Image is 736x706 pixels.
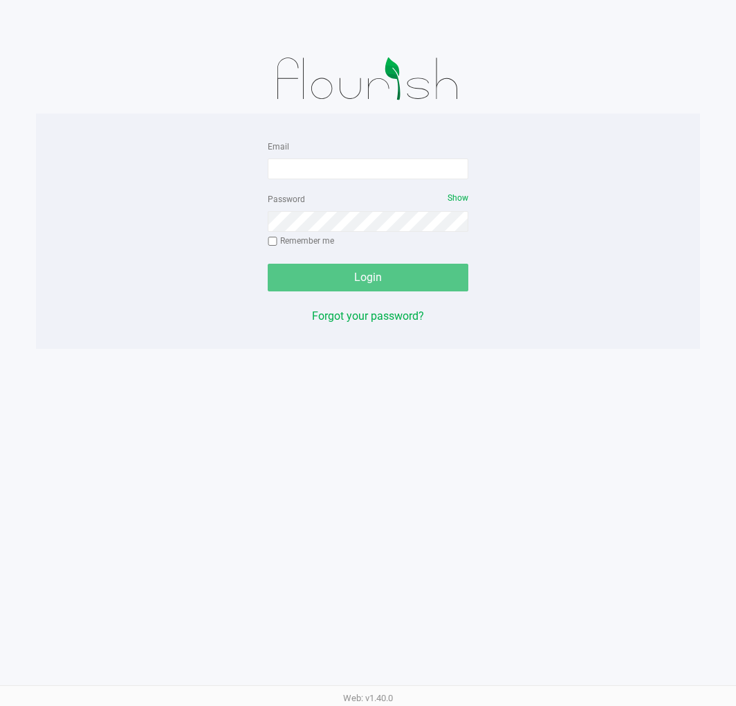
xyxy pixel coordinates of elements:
[343,693,393,703] span: Web: v1.40.0
[268,237,277,246] input: Remember me
[448,193,468,203] span: Show
[268,141,289,153] label: Email
[268,235,334,247] label: Remember me
[268,193,305,206] label: Password
[312,308,424,325] button: Forgot your password?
